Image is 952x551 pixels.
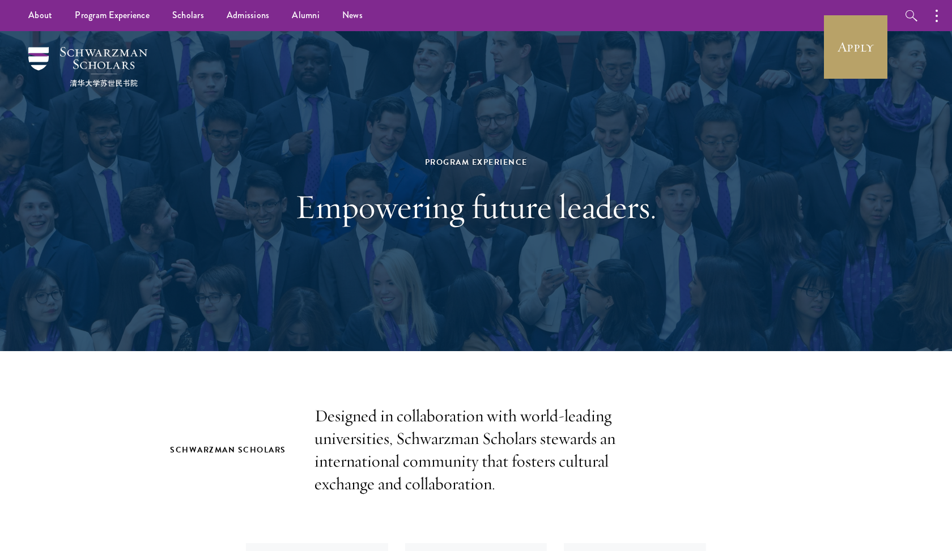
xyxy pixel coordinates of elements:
[28,47,147,87] img: Schwarzman Scholars
[314,405,637,496] p: Designed in collaboration with world-leading universities, Schwarzman Scholars stewards an intern...
[280,155,671,169] div: Program Experience
[170,443,292,457] h2: Schwarzman Scholars
[824,15,887,79] a: Apply
[280,186,671,227] h1: Empowering future leaders.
